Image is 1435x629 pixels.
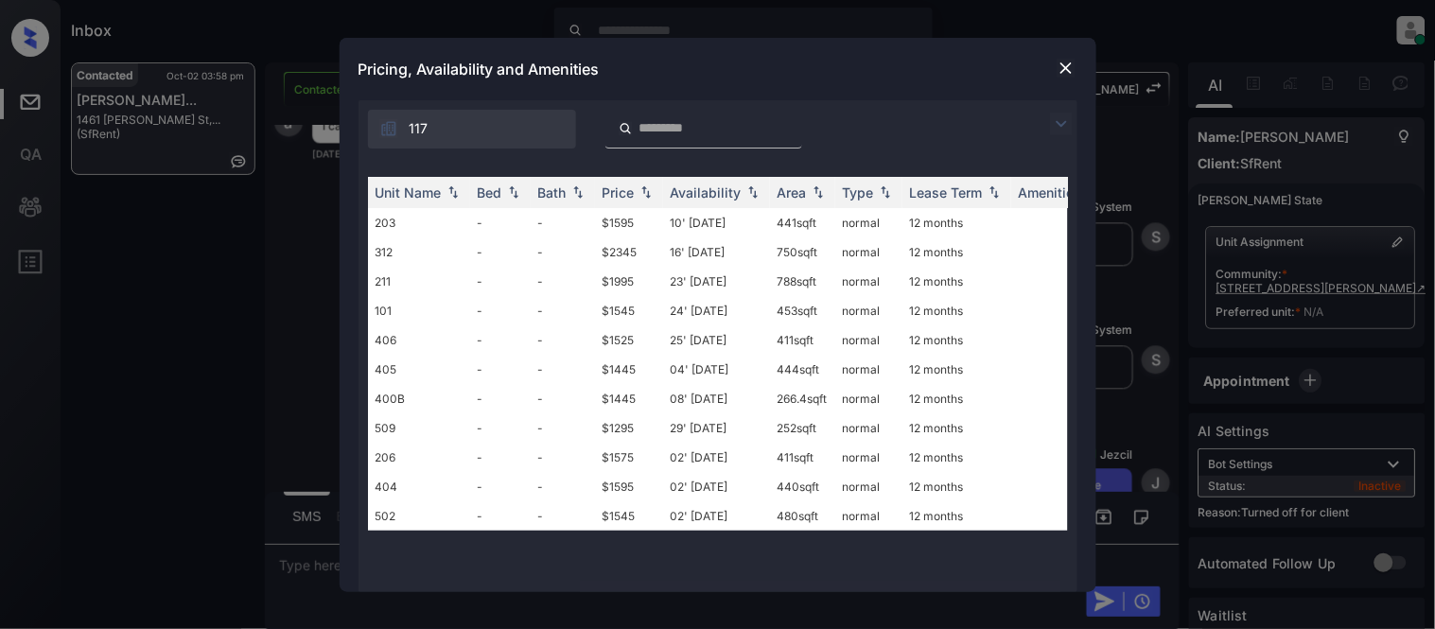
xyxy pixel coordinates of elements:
[470,501,531,531] td: -
[595,267,663,296] td: $1995
[902,384,1011,413] td: 12 months
[368,355,470,384] td: 405
[470,472,531,501] td: -
[876,185,895,199] img: sorting
[663,208,770,237] td: 10' [DATE]
[531,443,595,472] td: -
[595,237,663,267] td: $2345
[770,413,835,443] td: 252 sqft
[770,472,835,501] td: 440 sqft
[835,296,902,325] td: normal
[663,384,770,413] td: 08' [DATE]
[663,296,770,325] td: 24' [DATE]
[531,267,595,296] td: -
[478,184,502,201] div: Bed
[368,296,470,325] td: 101
[368,501,470,531] td: 502
[619,120,633,137] img: icon-zuma
[671,184,742,201] div: Availability
[663,413,770,443] td: 29' [DATE]
[778,184,807,201] div: Area
[595,472,663,501] td: $1595
[368,384,470,413] td: 400B
[902,237,1011,267] td: 12 months
[637,185,656,199] img: sorting
[902,443,1011,472] td: 12 months
[531,384,595,413] td: -
[902,208,1011,237] td: 12 months
[538,184,567,201] div: Bath
[770,355,835,384] td: 444 sqft
[663,472,770,501] td: 02' [DATE]
[663,443,770,472] td: 02' [DATE]
[809,185,828,199] img: sorting
[770,208,835,237] td: 441 sqft
[902,296,1011,325] td: 12 months
[902,355,1011,384] td: 12 months
[470,296,531,325] td: -
[663,325,770,355] td: 25' [DATE]
[902,413,1011,443] td: 12 months
[663,501,770,531] td: 02' [DATE]
[531,237,595,267] td: -
[368,208,470,237] td: 203
[770,267,835,296] td: 788 sqft
[843,184,874,201] div: Type
[902,472,1011,501] td: 12 months
[663,355,770,384] td: 04' [DATE]
[770,443,835,472] td: 411 sqft
[1019,184,1082,201] div: Amenities
[595,501,663,531] td: $1545
[368,413,470,443] td: 509
[444,185,463,199] img: sorting
[595,384,663,413] td: $1445
[910,184,983,201] div: Lease Term
[531,501,595,531] td: -
[470,413,531,443] td: -
[835,413,902,443] td: normal
[835,472,902,501] td: normal
[770,237,835,267] td: 750 sqft
[835,384,902,413] td: normal
[595,355,663,384] td: $1445
[595,208,663,237] td: $1595
[531,355,595,384] td: -
[1057,59,1076,78] img: close
[470,208,531,237] td: -
[379,119,398,138] img: icon-zuma
[470,325,531,355] td: -
[340,38,1096,100] div: Pricing, Availability and Amenities
[663,237,770,267] td: 16' [DATE]
[595,296,663,325] td: $1545
[835,208,902,237] td: normal
[531,325,595,355] td: -
[410,118,429,139] span: 117
[470,237,531,267] td: -
[368,325,470,355] td: 406
[902,325,1011,355] td: 12 months
[902,501,1011,531] td: 12 months
[531,208,595,237] td: -
[376,184,442,201] div: Unit Name
[1050,113,1073,135] img: icon-zuma
[531,296,595,325] td: -
[770,384,835,413] td: 266.4 sqft
[835,267,902,296] td: normal
[569,185,587,199] img: sorting
[835,325,902,355] td: normal
[744,185,762,199] img: sorting
[470,443,531,472] td: -
[470,355,531,384] td: -
[770,296,835,325] td: 453 sqft
[368,267,470,296] td: 211
[470,267,531,296] td: -
[835,355,902,384] td: normal
[595,443,663,472] td: $1575
[835,443,902,472] td: normal
[902,267,1011,296] td: 12 months
[603,184,635,201] div: Price
[663,267,770,296] td: 23' [DATE]
[368,472,470,501] td: 404
[835,237,902,267] td: normal
[770,501,835,531] td: 480 sqft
